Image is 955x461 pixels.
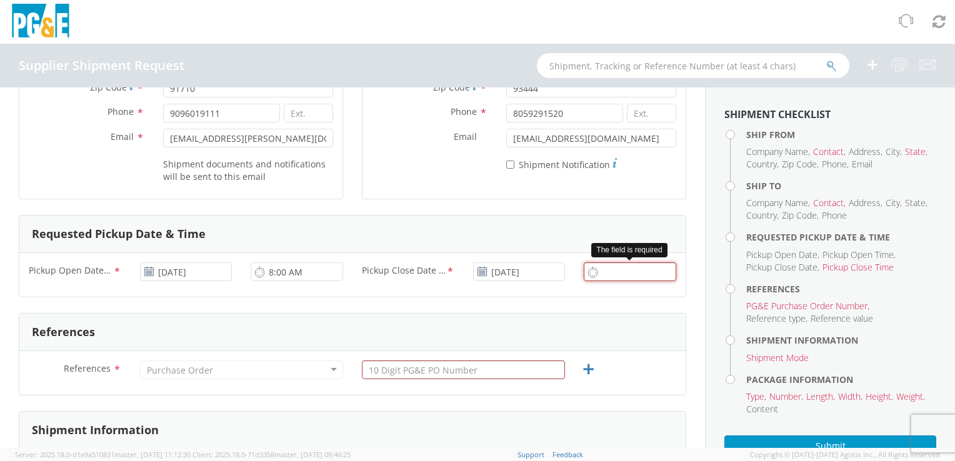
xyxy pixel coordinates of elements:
[896,390,925,403] li: ,
[746,158,779,171] li: ,
[746,249,817,260] span: Pickup Open Date
[506,156,617,171] label: Shipment Notification
[811,312,873,324] span: Reference value
[746,312,807,325] li: ,
[813,197,844,209] span: Contact
[822,158,849,171] li: ,
[782,209,819,222] li: ,
[746,146,810,158] li: ,
[849,197,882,209] li: ,
[29,264,113,279] span: Pickup Open Date & Time
[746,300,869,312] li: ,
[782,158,817,170] span: Zip Code
[866,390,893,403] li: ,
[517,450,544,459] a: Support
[9,4,72,41] img: pge-logo-06675f144f4cfa6a6814.png
[886,146,902,158] li: ,
[782,158,819,171] li: ,
[746,209,779,222] li: ,
[886,197,900,209] span: City
[769,390,801,402] span: Number
[813,197,846,209] li: ,
[769,390,803,403] li: ,
[746,300,867,312] span: PG&E Purchase Order Number
[866,390,891,402] span: Height
[746,335,936,345] h4: Shipment Information
[552,450,583,459] a: Feedback
[107,106,134,117] span: Phone
[724,435,936,457] button: Submit
[886,146,900,157] span: City
[746,158,777,170] span: Country
[15,450,191,459] span: Server: 2025.18.0-d1e9a510831
[905,197,926,209] span: State
[746,261,817,273] span: Pickup Close Date
[746,146,808,157] span: Company Name
[849,197,881,209] span: Address
[838,390,862,403] li: ,
[451,106,477,117] span: Phone
[849,146,882,158] li: ,
[746,197,808,209] span: Company Name
[32,228,206,240] h3: Requested Pickup Date & Time
[750,450,940,460] span: Copyright © [DATE]-[DATE] Agistix Inc., All Rights Reserved
[114,450,191,459] span: master, [DATE] 11:12:30
[32,424,159,437] h3: Shipment Information
[746,352,809,364] span: Shipment Mode
[822,249,894,260] span: Pickup Open Time
[111,131,134,142] span: Email
[454,131,477,142] span: Email
[746,209,777,221] span: Country
[362,360,565,379] input: 10 Digit PG&E PO Number
[822,209,847,221] span: Phone
[806,390,833,402] span: Length
[746,312,806,324] span: Reference type
[905,197,927,209] li: ,
[64,362,111,374] span: References
[905,146,926,157] span: State
[746,390,764,402] span: Type
[591,243,667,257] div: The field is required
[192,450,351,459] span: Client: 2025.18.0-71d3358
[806,390,835,403] li: ,
[852,158,872,170] span: Email
[746,261,819,274] li: ,
[822,158,847,170] span: Phone
[506,161,514,169] input: Shipment Notification
[32,326,95,339] h3: References
[627,104,676,122] input: Ext.
[813,146,846,158] li: ,
[163,156,333,183] label: Shipment documents and notifications will be sent to this email
[724,107,831,121] strong: Shipment Checklist
[284,104,333,122] input: Ext.
[746,375,936,384] h4: Package Information
[813,146,844,157] span: Contact
[905,146,927,158] li: ,
[782,209,817,221] span: Zip Code
[746,403,778,415] span: Content
[746,249,819,261] li: ,
[849,146,881,157] span: Address
[274,450,351,459] span: master, [DATE] 09:46:25
[822,249,896,261] li: ,
[746,181,936,191] h4: Ship To
[537,53,849,78] input: Shipment, Tracking or Reference Number (at least 4 chars)
[822,261,894,273] span: Pickup Close Time
[746,130,936,139] h4: Ship From
[362,264,446,279] span: Pickup Close Date & Time
[147,364,213,377] div: Purchase Order
[886,197,902,209] li: ,
[19,59,184,72] h4: Supplier Shipment Request
[746,284,936,294] h4: References
[896,390,923,402] span: Weight
[746,232,936,242] h4: Requested Pickup Date & Time
[838,390,861,402] span: Width
[746,197,810,209] li: ,
[746,390,766,403] li: ,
